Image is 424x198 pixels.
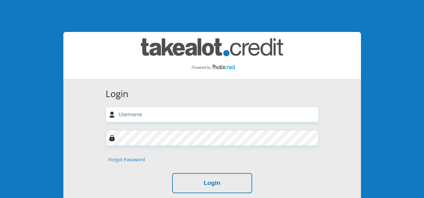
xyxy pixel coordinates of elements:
button: Login [172,173,252,193]
img: takealot_credit logo [141,38,283,72]
a: Forgot Password [108,156,145,163]
img: user-icon image [109,111,115,118]
input: Username [106,107,319,122]
img: Image [109,135,115,141]
h3: Login [106,88,319,99]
